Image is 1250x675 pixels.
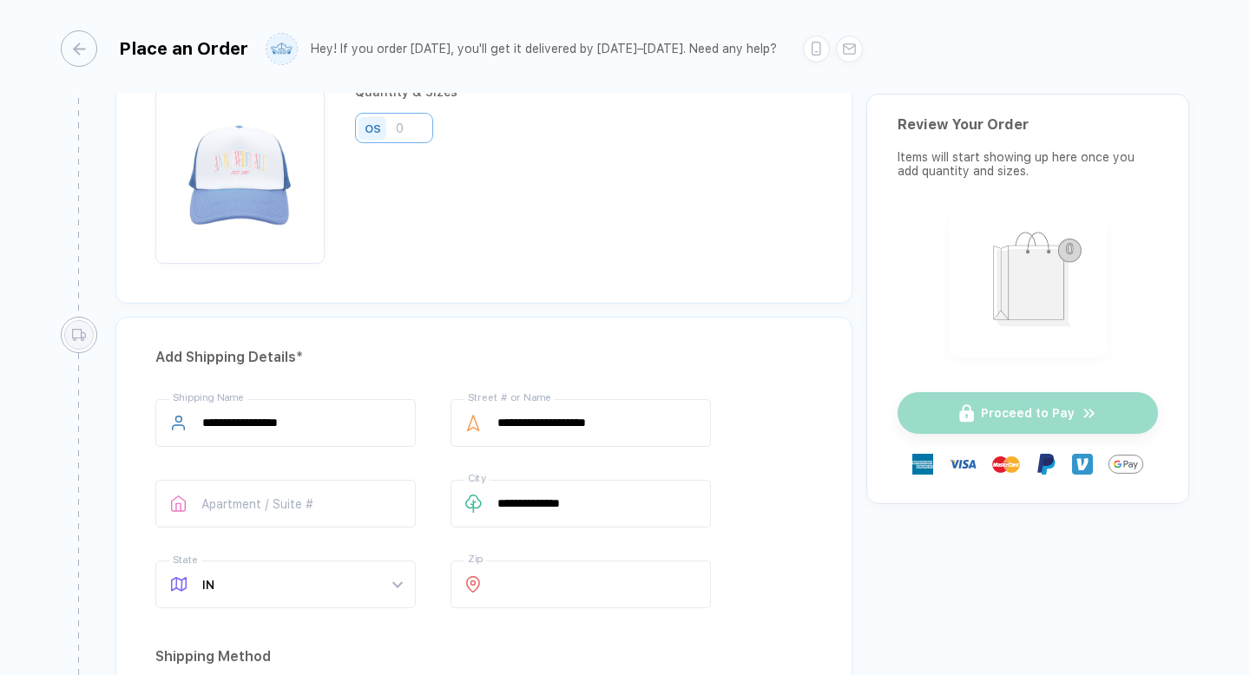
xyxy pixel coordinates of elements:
img: 943f5ad1-19af-4969-beae-ee8218bac708_nt_front_1757178998534.jpg [164,94,316,246]
img: express [912,454,933,475]
img: master-card [992,450,1020,478]
div: Hey! If you order [DATE], you'll get it delivered by [DATE]–[DATE]. Need any help? [311,42,777,56]
img: Paypal [1036,454,1056,475]
img: Venmo [1072,454,1093,475]
div: Review Your Order [898,116,1158,133]
div: Items will start showing up here once you add quantity and sizes. [898,150,1158,178]
span: IN [202,561,402,607]
img: shopping_bag.png [957,220,1100,346]
img: user profile [266,34,297,64]
div: Shipping Method [155,643,812,671]
img: GPay [1109,447,1143,482]
img: visa [949,450,977,478]
div: OS [365,121,381,134]
div: Add Shipping Details [155,344,812,371]
div: Place an Order [119,38,248,59]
